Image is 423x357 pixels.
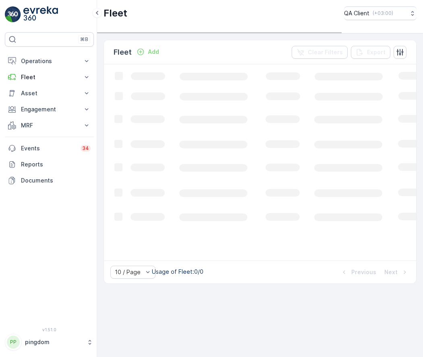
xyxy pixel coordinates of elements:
[21,89,78,97] p: Asset
[344,6,417,20] button: QA Client(+03:00)
[5,156,94,172] a: Reports
[21,121,78,129] p: MRF
[21,105,78,113] p: Engagement
[80,36,88,43] p: ⌘B
[7,336,20,349] div: PP
[21,144,76,152] p: Events
[351,46,390,59] button: Export
[82,145,89,152] p: 34
[148,48,159,56] p: Add
[344,9,369,17] p: QA Client
[5,140,94,156] a: Events34
[373,10,393,16] p: ( +03:00 )
[5,101,94,117] button: Engagement
[5,53,94,69] button: Operations
[5,334,94,351] button: PPpingdom
[5,85,94,101] button: Asset
[152,268,203,276] p: Usage of Fleet : 0/0
[367,48,386,56] p: Export
[308,48,343,56] p: Clear Filters
[351,268,376,276] p: Previous
[292,46,348,59] button: Clear Filters
[25,338,83,346] p: pingdom
[384,267,410,277] button: Next
[384,268,398,276] p: Next
[21,176,91,185] p: Documents
[114,47,132,58] p: Fleet
[5,6,21,23] img: logo
[133,47,162,57] button: Add
[5,172,94,189] a: Documents
[21,160,91,168] p: Reports
[23,6,58,23] img: logo_light-DOdMpM7g.png
[5,327,94,332] span: v 1.51.0
[21,57,78,65] p: Operations
[5,117,94,133] button: MRF
[5,69,94,85] button: Fleet
[104,7,127,20] p: Fleet
[339,267,377,277] button: Previous
[21,73,78,81] p: Fleet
